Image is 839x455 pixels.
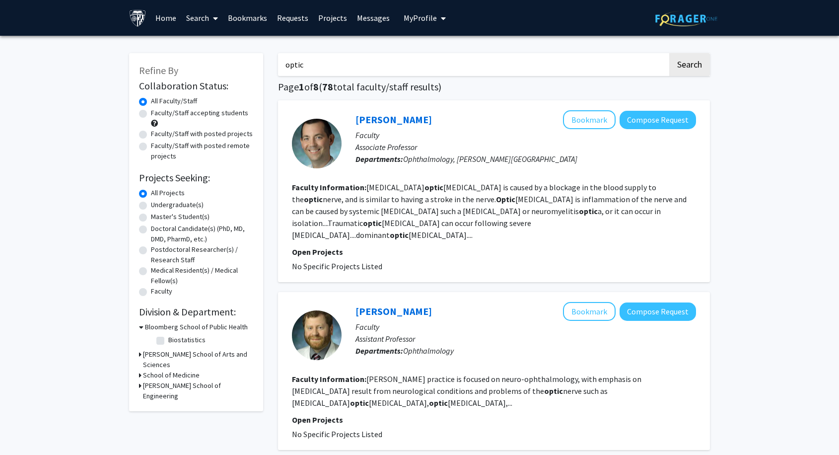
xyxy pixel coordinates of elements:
[292,374,641,408] fg-read-more: [PERSON_NAME] practice is focused on neuro-ophthalmology, with emphasis on [MEDICAL_DATA] result ...
[352,0,395,35] a: Messages
[292,182,687,240] fg-read-more: [MEDICAL_DATA] [MEDICAL_DATA] is caused by a blockage in the blood supply to the nerve, and is si...
[151,244,253,265] label: Postdoctoral Researcher(s) / Research Staff
[424,182,443,192] b: optic
[278,53,668,76] input: Search Keywords
[151,200,204,210] label: Undergraduate(s)
[322,80,333,93] span: 78
[355,321,696,333] p: Faculty
[544,386,563,396] b: optic
[620,303,696,321] button: Compose Request to Colin Kane
[496,194,515,204] b: Optic
[181,0,223,35] a: Search
[151,96,197,106] label: All Faculty/Staff
[390,230,409,240] b: optic
[151,141,253,161] label: Faculty/Staff with posted remote projects
[292,429,382,439] span: No Specific Projects Listed
[403,154,577,164] span: Ophthalmology, [PERSON_NAME][GEOGRAPHIC_DATA]
[429,398,448,408] b: optic
[355,333,696,345] p: Assistant Professor
[143,370,200,380] h3: School of Medicine
[355,141,696,153] p: Associate Professor
[223,0,272,35] a: Bookmarks
[151,188,185,198] label: All Projects
[355,305,432,317] a: [PERSON_NAME]
[313,0,352,35] a: Projects
[579,206,598,216] b: optic
[278,81,710,93] h1: Page of ( total faculty/staff results)
[272,0,313,35] a: Requests
[355,346,403,356] b: Departments:
[151,108,248,118] label: Faculty/Staff accepting students
[292,246,696,258] p: Open Projects
[7,410,42,448] iframe: Chat
[143,380,253,401] h3: [PERSON_NAME] School of Engineering
[403,346,454,356] span: Ophthalmology
[151,224,253,244] label: Doctoral Candidate(s) (PhD, MD, DMD, PharmD, etc.)
[143,349,253,370] h3: [PERSON_NAME] School of Arts and Sciences
[129,9,146,27] img: Johns Hopkins University Logo
[355,113,432,126] a: [PERSON_NAME]
[669,53,710,76] button: Search
[355,154,403,164] b: Departments:
[151,265,253,286] label: Medical Resident(s) / Medical Fellow(s)
[151,286,172,297] label: Faculty
[292,374,366,384] b: Faculty Information:
[563,110,616,129] button: Add Thomas Johnson to Bookmarks
[139,306,253,318] h2: Division & Department:
[363,218,382,228] b: optic
[139,172,253,184] h2: Projects Seeking:
[292,261,382,271] span: No Specific Projects Listed
[563,302,616,321] button: Add Colin Kane to Bookmarks
[655,11,717,26] img: ForagerOne Logo
[151,129,253,139] label: Faculty/Staff with posted projects
[355,129,696,141] p: Faculty
[304,194,323,204] b: optic
[139,80,253,92] h2: Collaboration Status:
[150,0,181,35] a: Home
[404,13,437,23] span: My Profile
[350,398,369,408] b: optic
[620,111,696,129] button: Compose Request to Thomas Johnson
[313,80,319,93] span: 8
[292,414,696,426] p: Open Projects
[145,322,248,332] h3: Bloomberg School of Public Health
[292,182,366,192] b: Faculty Information:
[168,335,206,345] label: Biostatistics
[299,80,304,93] span: 1
[139,64,178,76] span: Refine By
[151,212,210,222] label: Master's Student(s)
